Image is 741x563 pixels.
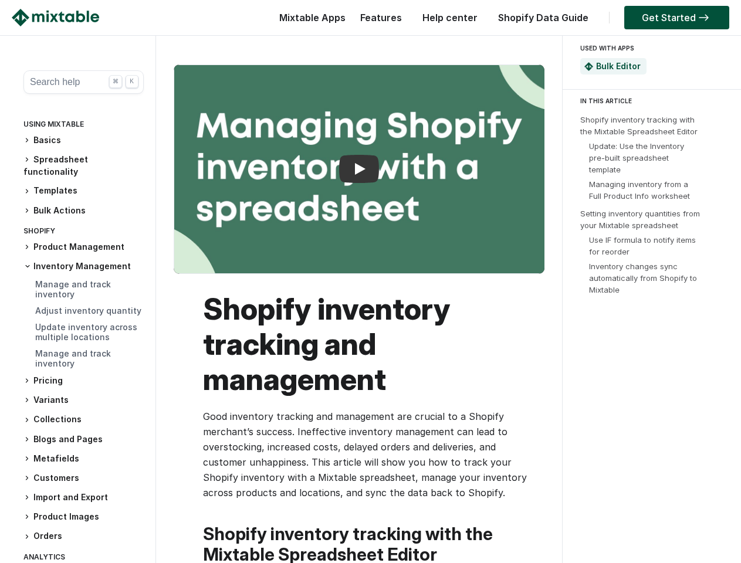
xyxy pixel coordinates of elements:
h3: Metafields [23,453,144,465]
div: IN THIS ARTICLE [580,96,730,106]
h3: Import and Export [23,491,144,504]
a: Managing inventory from a Full Product Info worksheet [589,179,690,201]
div: Using Mixtable [23,117,144,134]
a: Manage and track inventory [35,348,111,369]
div: Shopify [23,224,144,241]
button: Search help ⌘ K [23,70,144,94]
img: Mixtable logo [12,9,99,26]
h3: Inventory Management [23,260,144,272]
a: Use IF formula to notify items for reorder [589,235,696,256]
h3: Bulk Actions [23,205,144,217]
h3: Product Management [23,241,144,253]
div: ⌘ [109,75,122,88]
a: Manage and track inventory [35,279,111,300]
div: K [126,75,138,88]
a: Get Started [624,6,729,29]
h3: Blogs and Pages [23,433,144,446]
h1: Shopify inventory tracking and management [203,291,527,397]
a: Help center [417,12,483,23]
a: Shopify Data Guide [492,12,594,23]
a: Bulk Editor [596,61,641,71]
h3: Basics [23,134,144,147]
h3: Orders [23,530,144,542]
div: USED WITH APPS [580,41,719,55]
h3: Customers [23,472,144,484]
a: Adjust inventory quantity [35,306,141,316]
a: Features [354,12,408,23]
h3: Spreadsheet functionality [23,154,144,178]
img: Mixtable Spreadsheet Bulk Editor App [584,62,593,71]
a: Shopify inventory tracking with the Mixtable Spreadsheet Editor [580,115,698,136]
a: Update: Use the Inventory pre-built spreadsheet template [589,141,684,174]
a: Setting inventory quantities from your Mixtable spreadsheet [580,209,700,230]
img: arrow-right.svg [696,14,712,21]
h3: Pricing [23,375,144,387]
h3: Variants [23,394,144,406]
h3: Collections [23,413,144,426]
a: Inventory changes sync automatically from Shopify to Mixtable [589,262,697,294]
h3: Product Images [23,511,144,523]
p: Good inventory tracking and management are crucial to a Shopify merchant’s success. Ineffective i... [203,409,527,500]
h3: Templates [23,185,144,197]
div: Mixtable Apps [273,9,346,32]
a: Update inventory across multiple locations [35,322,137,342]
